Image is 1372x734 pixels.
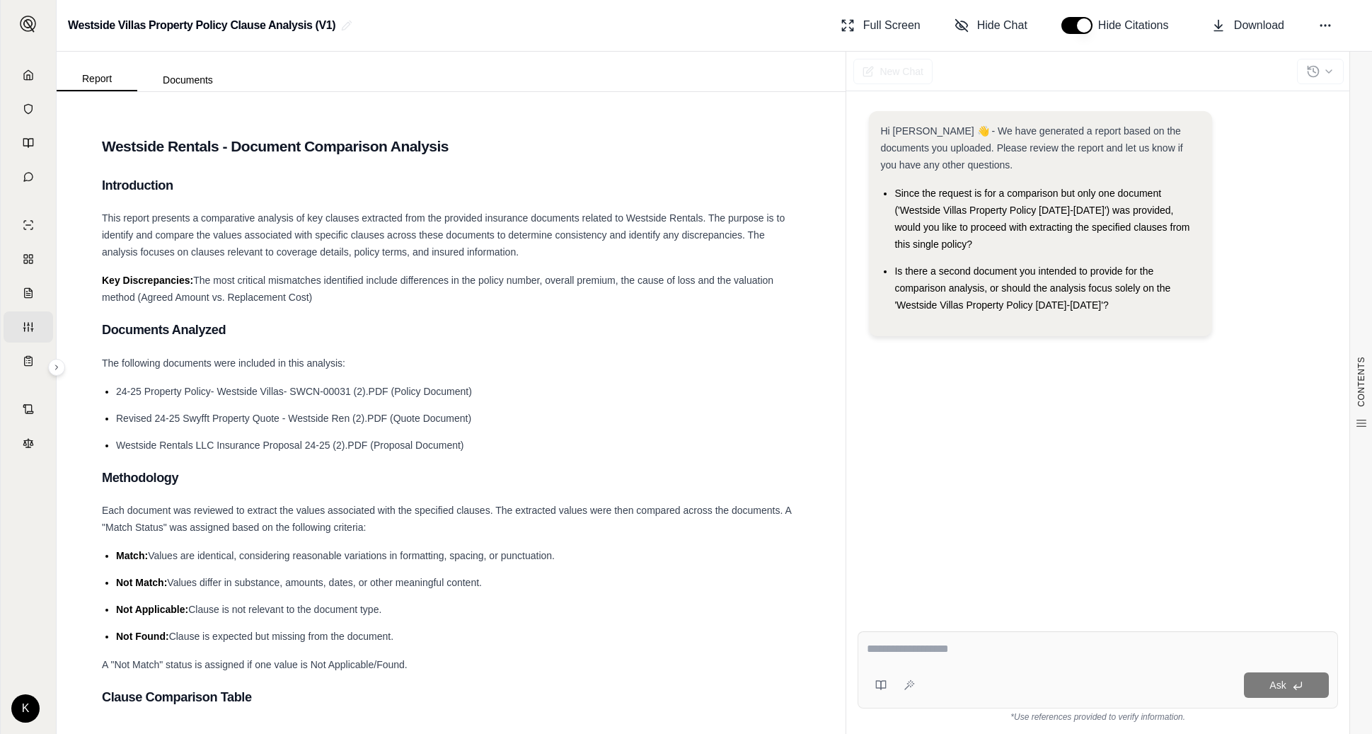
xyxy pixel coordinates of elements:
[4,311,53,343] a: Custom Report
[4,243,53,275] a: Policy Comparisons
[894,188,1189,250] span: Since the request is for a comparison but only one document ('Westside Villas Property Policy [DA...
[4,345,53,377] a: Coverage Table
[858,709,1338,723] div: *Use references provided to verify information.
[148,550,555,561] span: Values are identical, considering reasonable variations in formatting, spacing, or punctuation.
[57,67,137,91] button: Report
[102,275,773,303] span: The most critical mismatches identified include differences in the policy number, overall premium...
[116,577,167,588] span: Not Match:
[116,631,169,642] span: Not Found:
[102,357,345,369] span: The following documents were included in this analysis:
[835,11,926,40] button: Full Screen
[4,428,53,459] a: Legal Search Engine
[894,265,1170,311] span: Is there a second document you intended to provide for the comparison analysis, or should the ana...
[4,210,53,241] a: Single Policy
[102,132,800,161] h2: Westside Rentals - Document Comparison Analysis
[188,604,381,615] span: Clause is not relevant to the document type.
[949,11,1033,40] button: Hide Chat
[116,386,472,397] span: 24-25 Property Policy- Westside Villas- SWCN-00031 (2).PDF (Policy Document)
[4,394,53,425] a: Contract Analysis
[116,413,471,424] span: Revised 24-25 Swyfft Property Quote - Westside Ren (2).PDF (Quote Document)
[4,127,53,159] a: Prompt Library
[977,17,1027,34] span: Hide Chat
[102,505,791,533] span: Each document was reviewed to extract the values associated with the specified clauses. The extra...
[1234,17,1284,34] span: Download
[4,161,53,193] a: Chat
[863,17,921,34] span: Full Screen
[1269,679,1286,691] span: Ask
[167,577,482,588] span: Values differ in substance, amounts, dates, or other meaningful content.
[48,359,65,376] button: Expand sidebar
[1244,672,1329,698] button: Ask
[880,125,1182,171] span: Hi [PERSON_NAME] 👋 - We have generated a report based on the documents you uploaded. Please revie...
[4,277,53,309] a: Claim Coverage
[102,317,800,343] h3: Documents Analyzed
[116,604,188,615] span: Not Applicable:
[102,465,800,491] h3: Methodology
[1206,11,1290,40] button: Download
[1356,357,1367,407] span: CONTENTS
[102,173,800,198] h3: Introduction
[14,10,42,38] button: Expand sidebar
[116,440,464,451] span: Westside Rentals LLC Insurance Proposal 24-25 (2).PDF (Proposal Document)
[102,659,408,670] span: A "Not Match" status is assigned if one value is Not Applicable/Found.
[11,694,40,723] div: K
[102,275,193,286] strong: Key Discrepancies:
[102,212,785,258] span: This report presents a comparative analysis of key clauses extracted from the provided insurance ...
[1098,17,1177,34] span: Hide Citations
[116,550,148,561] span: Match:
[20,16,37,33] img: Expand sidebar
[4,93,53,125] a: Documents Vault
[4,59,53,91] a: Home
[68,13,335,38] h2: Westside Villas Property Policy Clause Analysis (V1)
[102,684,800,710] h3: Clause Comparison Table
[169,631,394,642] span: Clause is expected but missing from the document.
[137,69,238,91] button: Documents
